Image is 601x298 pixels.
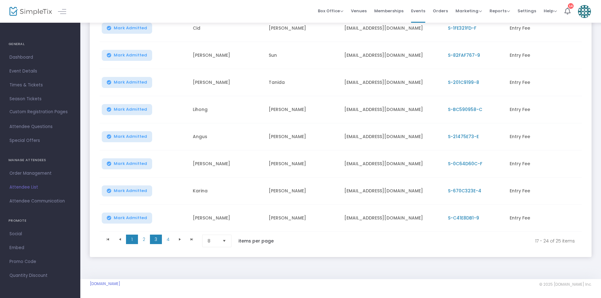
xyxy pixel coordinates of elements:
td: [PERSON_NAME] [265,123,341,150]
kendo-pager-info: 17 - 24 of 25 items [287,235,575,247]
td: [PERSON_NAME] [189,150,265,178]
td: [EMAIL_ADDRESS][DOMAIN_NAME] [341,205,444,232]
td: Cid [189,15,265,42]
td: [PERSON_NAME] [189,69,265,96]
span: S-82FAF767-9 [448,52,480,58]
td: [PERSON_NAME] [265,96,341,123]
span: Page 4 [162,235,174,244]
td: [EMAIL_ADDRESS][DOMAIN_NAME] [341,178,444,205]
span: S-670C323E-4 [448,188,481,194]
span: Page 3 [150,235,162,244]
td: [PERSON_NAME] [189,205,265,232]
td: [PERSON_NAME] [189,42,265,69]
td: [EMAIL_ADDRESS][DOMAIN_NAME] [341,150,444,178]
span: Mark Admitted [114,161,147,166]
td: [PERSON_NAME] [265,150,341,178]
button: Mark Admitted [102,23,152,34]
h4: MANAGE ATTENDEES [9,154,72,167]
span: Mark Admitted [114,53,147,58]
span: Mark Admitted [114,134,147,139]
span: Go to the next page [177,237,182,242]
a: [DOMAIN_NAME] [90,281,120,286]
td: Entry Fee [506,96,582,123]
span: Dashboard [9,53,71,61]
label: items per page [238,238,274,244]
span: Go to the previous page [117,237,123,242]
td: [PERSON_NAME] [265,15,341,42]
span: Orders [433,3,448,19]
span: Go to the last page [189,237,194,242]
span: Go to the next page [174,235,186,244]
button: Mark Admitted [102,50,152,61]
td: [EMAIL_ADDRESS][DOMAIN_NAME] [341,69,444,96]
span: Promo Code [9,258,71,266]
h4: PROMOTE [9,214,72,227]
span: Embed [9,244,71,252]
td: Entry Fee [506,42,582,69]
td: [PERSON_NAME] [265,205,341,232]
td: [EMAIL_ADDRESS][DOMAIN_NAME] [341,42,444,69]
button: Mark Admitted [102,77,152,88]
td: Lihong [189,96,265,123]
span: Event Details [9,67,71,75]
td: Karina [189,178,265,205]
span: Memberships [374,3,404,19]
span: Attendee Questions [9,123,71,131]
span: Season Tickets [9,95,71,103]
td: Entry Fee [506,205,582,232]
td: Entry Fee [506,178,582,205]
span: S-201C9199-8 [448,79,479,85]
span: Go to the first page [106,237,111,242]
span: Mark Admitted [114,188,147,193]
td: [EMAIL_ADDRESS][DOMAIN_NAME] [341,123,444,150]
td: Entry Fee [506,69,582,96]
span: Times & Tickets [9,81,71,89]
span: Help [544,8,557,14]
button: Mark Admitted [102,185,152,196]
span: © 2025 [DOMAIN_NAME] Inc. [539,282,592,287]
span: S-BC590958-C [448,106,482,113]
span: Attendee Communication [9,197,71,205]
td: Entry Fee [506,123,582,150]
span: Box Office [318,8,343,14]
span: S-21475E73-E [448,133,479,140]
div: 14 [568,3,574,9]
span: Go to the previous page [114,235,126,244]
span: Page 1 [126,235,138,244]
span: Settings [518,3,536,19]
span: S-1FE321FD-F [448,25,476,31]
span: Marketing [455,8,482,14]
button: Select [220,235,229,247]
span: Go to the last page [186,235,198,244]
span: Mark Admitted [114,26,147,31]
span: Reports [489,8,510,14]
td: [PERSON_NAME] [265,178,341,205]
span: Social [9,230,71,238]
button: Mark Admitted [102,213,152,224]
td: Entry Fee [506,15,582,42]
span: Custom Registration Pages [9,109,68,115]
button: Mark Admitted [102,131,152,142]
span: 8 [208,238,217,244]
span: Page 2 [138,235,150,244]
span: Special Offers [9,137,71,145]
span: Go to the first page [102,235,114,244]
span: Quantity Discount [9,272,71,280]
td: [EMAIL_ADDRESS][DOMAIN_NAME] [341,15,444,42]
td: Sun [265,42,341,69]
span: S-C41E8DB1-9 [448,215,479,221]
td: [EMAIL_ADDRESS][DOMAIN_NAME] [341,96,444,123]
td: Entry Fee [506,150,582,178]
span: Order Management [9,169,71,178]
button: Mark Admitted [102,104,152,115]
button: Mark Admitted [102,158,152,169]
span: S-0C64D60C-F [448,161,482,167]
span: Mark Admitted [114,107,147,112]
span: Mark Admitted [114,215,147,220]
span: Attendee List [9,183,71,191]
span: Venues [351,3,367,19]
span: Events [411,3,425,19]
span: Mark Admitted [114,80,147,85]
td: Angus [189,123,265,150]
h4: GENERAL [9,38,72,50]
